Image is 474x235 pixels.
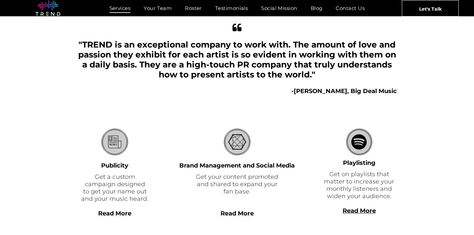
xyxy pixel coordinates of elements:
[324,171,394,200] font: Get on playlists that matter to increase your monthly listeners and widen your audience.
[81,173,148,202] font: Get a custom campaign designed to get your name out and your music heard.
[322,214,397,222] div: Read More
[291,87,397,95] b: -[PERSON_NAME], Big Deal Music
[419,0,442,17] span: Let's Talk
[103,3,137,13] a: Services
[343,159,376,167] font: Playlisting
[209,3,254,13] a: Testimonials
[254,3,304,13] a: Social Mission
[196,173,278,195] font: Get your content promoted and shared to expand your fan base.
[36,1,60,16] img: logo
[179,162,295,169] font: Brand Management and Social Media
[304,3,329,13] a: Blog
[137,3,178,13] a: Your Team
[98,210,131,217] a: Read More
[178,3,209,13] a: Roster
[78,40,396,79] span: "TREND is an exceptional company to work with. The amount of love and passion they exhibit for ea...
[343,207,376,214] a: Read More
[221,210,254,217] a: Read More
[101,162,128,169] font: Publicity
[329,3,371,13] a: Contact Us
[441,203,474,235] iframe: Chat Widget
